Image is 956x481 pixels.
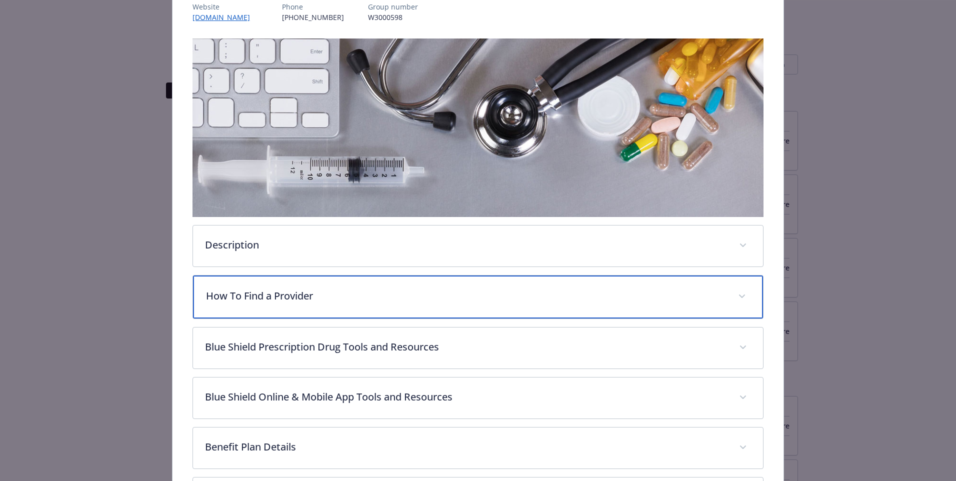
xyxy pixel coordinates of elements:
p: How To Find a Provider [206,288,726,303]
p: [PHONE_NUMBER] [282,12,344,22]
p: Blue Shield Online & Mobile App Tools and Resources [205,389,727,404]
div: Benefit Plan Details [193,427,763,468]
p: W3000598 [368,12,418,22]
p: Group number [368,1,418,12]
div: How To Find a Provider [193,275,763,318]
p: Description [205,237,727,252]
div: Blue Shield Online & Mobile App Tools and Resources [193,377,763,418]
p: Benefit Plan Details [205,439,727,454]
p: Phone [282,1,344,12]
img: banner [192,38,763,217]
div: Description [193,225,763,266]
p: Blue Shield Prescription Drug Tools and Resources [205,339,727,354]
div: Blue Shield Prescription Drug Tools and Resources [193,327,763,368]
p: Website [192,1,258,12]
a: [DOMAIN_NAME] [192,12,258,22]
